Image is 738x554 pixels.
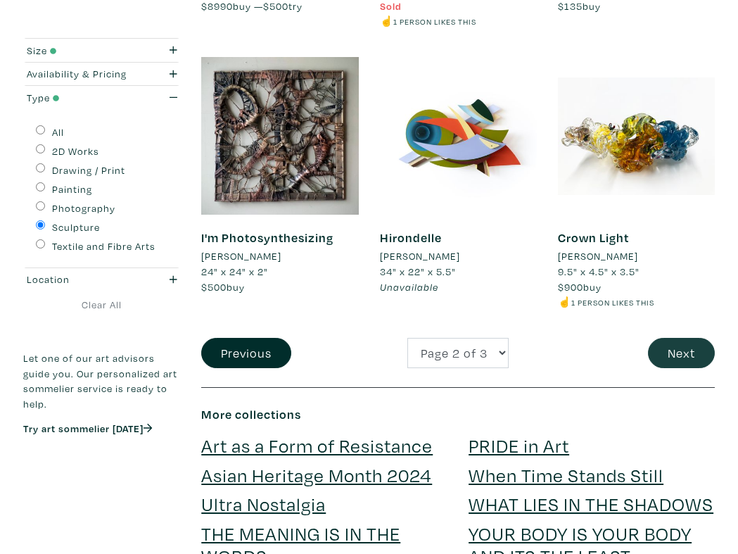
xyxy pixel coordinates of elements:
[201,248,281,264] li: [PERSON_NAME]
[201,407,715,422] h6: More collections
[23,86,180,109] button: Type
[571,297,654,308] small: 1 person likes this
[201,280,227,294] span: $500
[558,248,715,264] a: [PERSON_NAME]
[23,268,180,291] button: Location
[201,491,326,516] a: Ultra Nostalgia
[201,462,432,487] a: Asian Heritage Month 2024
[380,229,442,246] a: Hirondelle
[27,66,134,82] div: Availability & Pricing
[380,248,537,264] a: [PERSON_NAME]
[201,280,245,294] span: buy
[52,201,115,216] label: Photography
[469,491,713,516] a: WHAT LIES IN THE SHADOWS
[52,163,125,178] label: Drawing / Print
[648,338,715,368] button: Next
[558,248,638,264] li: [PERSON_NAME]
[380,13,537,29] li: ☝️
[52,182,92,197] label: Painting
[201,338,291,368] button: Previous
[558,280,583,294] span: $900
[380,280,438,294] span: Unavailable
[558,265,640,278] span: 9.5" x 4.5" x 3.5"
[52,125,64,140] label: All
[23,449,180,479] iframe: Customer reviews powered by Trustpilot
[469,433,569,458] a: PRIDE in Art
[23,63,180,86] button: Availability & Pricing
[201,229,333,246] a: I'm Photosynthesizing
[23,39,180,62] button: Size
[23,421,153,434] a: Try art sommelier [DATE]
[23,297,180,313] a: Clear All
[558,294,715,310] li: ☝️
[380,248,460,264] li: [PERSON_NAME]
[393,16,476,27] small: 1 person likes this
[201,265,268,278] span: 24" x 24" x 2"
[201,248,358,264] a: [PERSON_NAME]
[27,90,134,106] div: Type
[469,462,663,487] a: When Time Stands Still
[52,239,155,254] label: Textile and Fibre Arts
[558,280,602,294] span: buy
[52,220,100,235] label: Sculpture
[201,433,433,458] a: Art as a Form of Resistance
[27,272,134,287] div: Location
[27,43,134,58] div: Size
[558,229,629,246] a: Crown Light
[23,351,180,411] p: Let one of our art advisors guide you. Our personalized art sommelier service is ready to help.
[380,265,456,278] span: 34" x 22" x 5.5"
[52,144,99,159] label: 2D Works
